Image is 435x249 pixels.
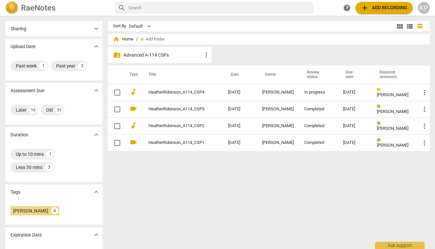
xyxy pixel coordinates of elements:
[124,52,202,59] p: Advanced A-114 CSPs
[417,23,423,29] span: table_chart
[406,22,414,30] span: view_list
[304,107,332,112] div: Completed
[343,124,366,128] div: [DATE]
[128,3,311,13] input: Search
[39,62,47,70] div: 1
[262,124,294,128] div: [PERSON_NAME]
[129,105,137,113] span: videocam
[29,106,37,114] div: 10
[92,87,100,95] span: expand_more
[395,21,405,31] button: Tile view
[377,104,383,109] span: Review status: completed
[202,51,210,59] span: more_vert
[149,140,204,145] a: HeatherRobinson_A114_CSP1
[118,4,126,12] span: search
[113,36,120,42] span: home
[262,90,294,95] div: [PERSON_NAME]
[91,230,101,240] button: Show more
[418,2,430,14] button: KP
[91,41,101,51] button: Show more
[377,87,383,92] span: Review status: in progress
[11,232,42,238] p: Expiration Date
[56,106,63,114] div: 51
[56,63,76,69] div: Past year
[223,134,257,151] td: [DATE]
[421,105,428,113] span: more_vert
[396,22,404,30] span: view_module
[5,1,110,14] a: LogoRaeNotes
[16,151,44,157] div: Up to 10 mins
[91,187,101,197] button: Show more
[377,121,383,126] span: Review status: completed
[16,107,27,113] div: Later
[304,90,332,95] div: In progress
[46,107,53,113] div: Old
[421,122,428,130] span: more_vert
[361,4,407,12] span: Add recording
[136,37,138,42] span: /
[91,24,101,34] button: Show more
[92,188,100,196] span: expand_more
[377,109,408,114] span: [PERSON_NAME]
[304,124,332,128] div: Completed
[146,37,165,42] span: Add folder
[92,231,100,239] span: expand_more
[223,66,257,84] th: Date
[16,164,42,171] div: Less 30 mins
[92,42,100,50] span: expand_more
[149,107,204,112] a: HeatherRobinson_A114_CSP3
[223,101,257,118] td: [DATE]
[11,25,26,32] p: Sharing
[343,90,366,95] div: [DATE]
[16,63,37,69] div: Past week
[78,62,86,70] div: 3
[45,163,53,171] div: 3
[124,66,141,84] th: Type
[343,140,366,145] div: [DATE]
[377,143,408,148] span: [PERSON_NAME]
[375,242,424,249] div: Ask support
[377,138,383,143] span: Review status: completed
[129,21,153,32] div: Default
[415,21,424,31] button: Table view
[338,66,372,84] th: Due date
[361,4,369,12] span: add
[421,89,428,97] span: more_vert
[113,36,133,42] span: Home
[11,87,44,94] p: Assessment Due
[139,36,146,42] span: add
[262,140,294,145] div: [PERSON_NAME]
[113,24,126,29] div: Sort By
[257,66,299,84] th: Owner
[11,43,35,50] p: Upload Date
[11,189,20,196] p: Tags
[129,138,137,146] span: videocam
[51,207,58,214] div: 4
[377,126,408,131] span: [PERSON_NAME]
[11,131,28,138] p: Duration
[92,25,100,33] span: expand_more
[91,86,101,96] button: Show more
[21,3,56,13] h2: RaeNotes
[343,4,351,12] span: help
[299,66,338,84] th: Review status
[377,92,408,97] span: [PERSON_NAME]
[262,107,294,112] div: [PERSON_NAME]
[129,122,137,129] span: audiotrack
[13,207,48,214] div: [PERSON_NAME]
[46,150,54,158] div: 1
[372,66,415,84] th: Required assessors
[304,140,332,145] div: Completed
[129,88,137,96] span: audiotrack
[5,1,18,14] img: Logo
[113,51,121,59] span: folder_shared
[355,2,413,14] button: Upload
[405,21,415,31] button: List view
[92,131,100,139] span: expand_more
[421,139,428,147] span: more_vert
[149,124,204,128] a: HeatherRobinson_A114_CSP2
[341,2,353,14] a: Help
[223,84,257,101] td: [DATE]
[223,118,257,134] td: [DATE]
